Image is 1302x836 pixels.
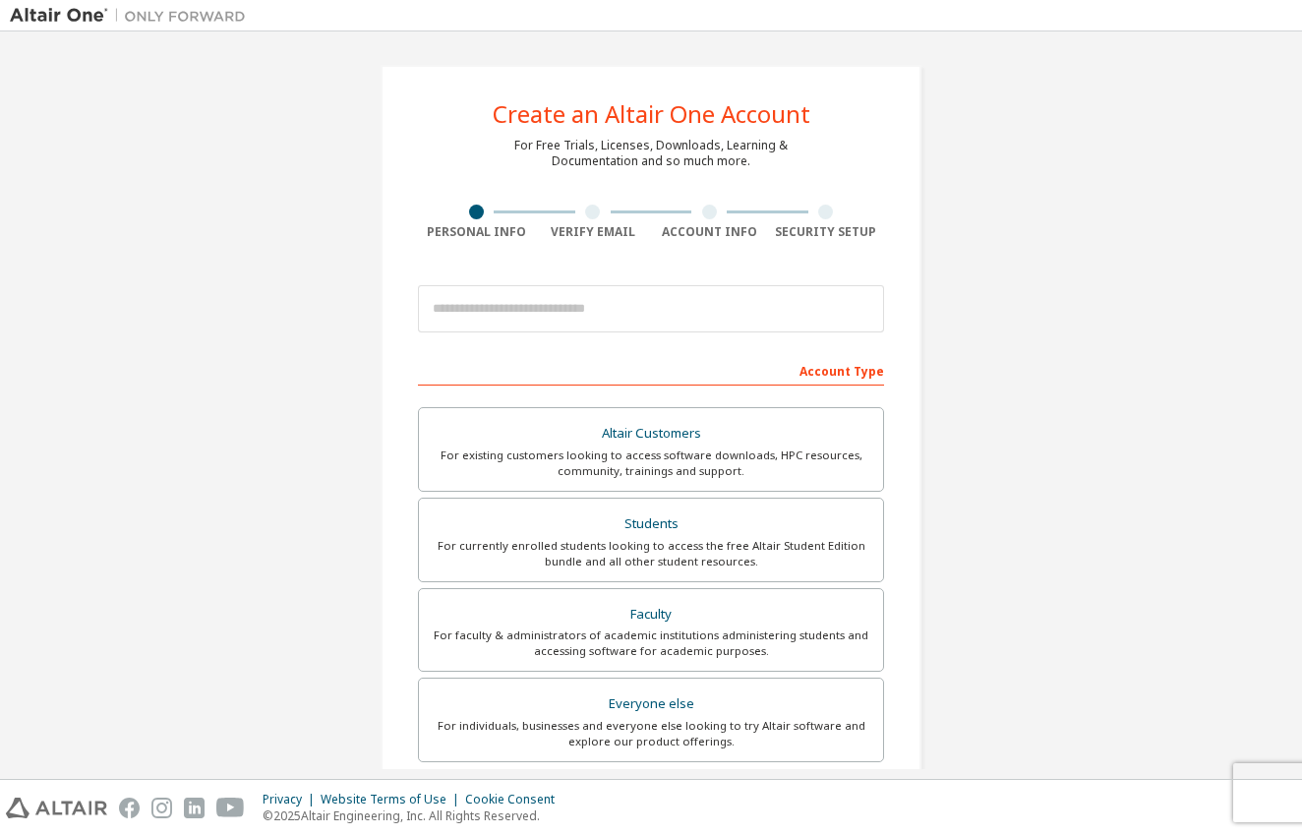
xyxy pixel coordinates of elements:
div: For existing customers looking to access software downloads, HPC resources, community, trainings ... [431,448,871,479]
img: linkedin.svg [184,798,205,818]
div: Faculty [431,601,871,628]
div: Verify Email [535,224,652,240]
img: facebook.svg [119,798,140,818]
div: Account Type [418,354,884,386]
div: Everyone else [431,690,871,718]
div: For faculty & administrators of academic institutions administering students and accessing softwa... [431,627,871,659]
img: Altair One [10,6,256,26]
p: © 2025 Altair Engineering, Inc. All Rights Reserved. [263,807,566,824]
div: Privacy [263,792,321,807]
div: Create an Altair One Account [493,102,810,126]
div: Cookie Consent [465,792,566,807]
img: altair_logo.svg [6,798,107,818]
img: youtube.svg [216,798,245,818]
div: Altair Customers [431,420,871,448]
div: For currently enrolled students looking to access the free Altair Student Edition bundle and all ... [431,538,871,569]
img: instagram.svg [151,798,172,818]
div: For individuals, businesses and everyone else looking to try Altair software and explore our prod... [431,718,871,749]
div: Personal Info [418,224,535,240]
div: For Free Trials, Licenses, Downloads, Learning & Documentation and so much more. [514,138,788,169]
div: Account Info [651,224,768,240]
div: Website Terms of Use [321,792,465,807]
div: Students [431,510,871,538]
div: Security Setup [768,224,885,240]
